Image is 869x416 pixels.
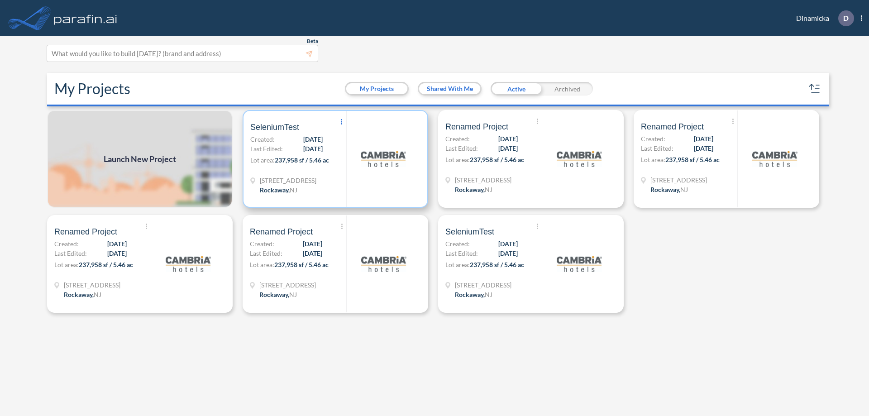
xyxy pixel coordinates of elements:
span: Created: [641,134,665,143]
span: NJ [485,186,492,193]
div: Active [491,82,542,96]
span: [DATE] [107,249,127,258]
span: 321 Mt Hope Ave [455,280,511,290]
img: add [47,110,233,208]
span: Last Edited: [250,144,283,153]
span: NJ [680,186,688,193]
span: Lot area: [54,261,79,268]
span: [DATE] [498,239,518,249]
span: Created: [445,134,470,143]
span: Created: [54,239,79,249]
span: 321 Mt Hope Ave [64,280,120,290]
span: [DATE] [107,239,127,249]
span: [DATE] [498,249,518,258]
span: [DATE] [303,144,323,153]
button: sort [807,81,822,96]
span: 237,958 sf / 5.46 ac [470,156,524,163]
span: [DATE] [498,143,518,153]
span: Rockaway , [455,291,485,298]
div: Rockaway, NJ [259,290,297,299]
span: Created: [250,239,274,249]
img: logo [361,241,406,287]
span: SeleniumTest [445,226,494,237]
span: 321 Mt Hope Ave [455,175,511,185]
div: Dinamicka [783,10,862,26]
span: NJ [485,291,492,298]
span: Rockaway , [650,186,680,193]
span: NJ [289,291,297,298]
button: My Projects [346,83,407,94]
img: logo [166,241,211,287]
span: NJ [94,291,101,298]
span: Beta [307,38,318,45]
img: logo [557,136,602,182]
span: [DATE] [303,249,322,258]
span: Launch New Project [104,153,176,165]
span: Rockaway , [259,291,289,298]
span: Renamed Project [54,226,117,237]
span: Renamed Project [445,121,508,132]
span: [DATE] [694,134,713,143]
span: Last Edited: [54,249,87,258]
img: logo [361,136,406,182]
img: logo [52,9,119,27]
span: 237,958 sf / 5.46 ac [665,156,720,163]
div: Rockaway, NJ [455,185,492,194]
span: 321 Mt Hope Ave [650,175,707,185]
span: 237,958 sf / 5.46 ac [79,261,133,268]
span: Last Edited: [445,143,478,153]
h2: My Projects [54,80,130,97]
img: logo [557,241,602,287]
span: Created: [250,134,275,144]
span: NJ [290,186,297,194]
span: Created: [445,239,470,249]
div: Rockaway, NJ [455,290,492,299]
span: [DATE] [303,239,322,249]
span: Renamed Project [641,121,704,132]
span: 237,958 sf / 5.46 ac [275,156,329,164]
span: Last Edited: [445,249,478,258]
p: D [843,14,849,22]
span: Last Edited: [250,249,282,258]
span: 321 Mt Hope Ave [260,176,316,185]
div: Rockaway, NJ [650,185,688,194]
span: [DATE] [498,134,518,143]
span: Lot area: [445,156,470,163]
div: Rockaway, NJ [260,185,297,195]
a: Launch New Project [47,110,233,208]
div: Archived [542,82,593,96]
span: Rockaway , [455,186,485,193]
span: Lot area: [445,261,470,268]
span: Lot area: [641,156,665,163]
span: Rockaway , [260,186,290,194]
span: Renamed Project [250,226,313,237]
span: [DATE] [694,143,713,153]
div: Rockaway, NJ [64,290,101,299]
span: 237,958 sf / 5.46 ac [274,261,329,268]
span: Rockaway , [64,291,94,298]
span: Lot area: [250,156,275,164]
span: Lot area: [250,261,274,268]
button: Shared With Me [419,83,480,94]
span: Last Edited: [641,143,673,153]
span: SeleniumTest [250,122,299,133]
span: [DATE] [303,134,323,144]
span: 237,958 sf / 5.46 ac [470,261,524,268]
span: 321 Mt Hope Ave [259,280,316,290]
img: logo [752,136,797,182]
